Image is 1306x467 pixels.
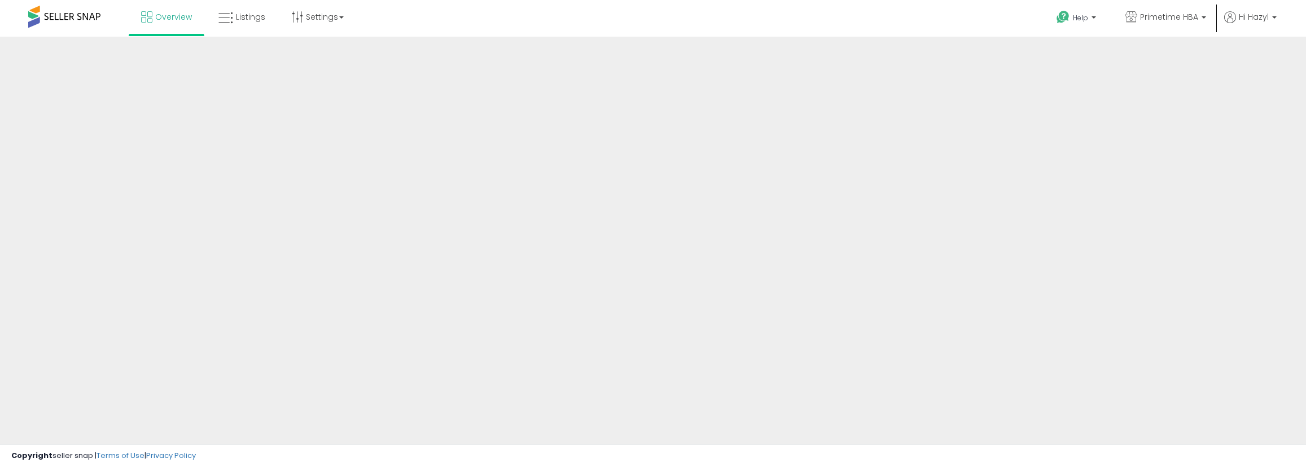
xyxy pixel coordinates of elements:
span: Primetime HBA [1140,11,1198,23]
a: Terms of Use [97,450,144,461]
a: Privacy Policy [146,450,196,461]
span: Listings [236,11,265,23]
strong: Copyright [11,450,52,461]
span: Overview [155,11,192,23]
span: Help [1073,13,1088,23]
div: seller snap | | [11,451,196,461]
a: Help [1048,2,1107,37]
a: Hi Hazyl [1224,11,1277,37]
i: Get Help [1056,10,1070,24]
span: Hi Hazyl [1239,11,1269,23]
